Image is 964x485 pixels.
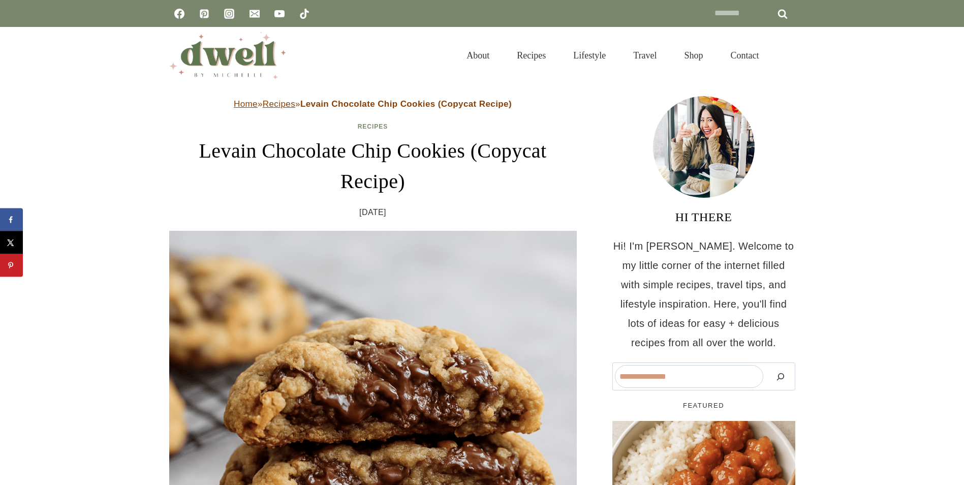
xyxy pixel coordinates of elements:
[778,47,795,64] button: View Search Form
[169,4,190,24] a: Facebook
[263,99,295,109] a: Recipes
[234,99,512,109] span: » »
[453,38,772,73] nav: Primary Navigation
[619,38,670,73] a: Travel
[169,32,286,79] img: DWELL by michelle
[612,208,795,226] h3: HI THERE
[294,4,315,24] a: TikTok
[169,136,577,197] h1: Levain Chocolate Chip Cookies (Copycat Recipe)
[234,99,258,109] a: Home
[300,99,512,109] strong: Levain Chocolate Chip Cookies (Copycat Recipe)
[503,38,559,73] a: Recipes
[612,236,795,352] p: Hi! I'm [PERSON_NAME]. Welcome to my little corner of the internet filled with simple recipes, tr...
[612,401,795,411] h5: FEATURED
[358,123,388,130] a: Recipes
[559,38,619,73] a: Lifestyle
[244,4,265,24] a: Email
[717,38,773,73] a: Contact
[269,4,290,24] a: YouTube
[768,365,793,388] button: Search
[453,38,503,73] a: About
[194,4,214,24] a: Pinterest
[359,205,386,220] time: [DATE]
[670,38,717,73] a: Shop
[219,4,239,24] a: Instagram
